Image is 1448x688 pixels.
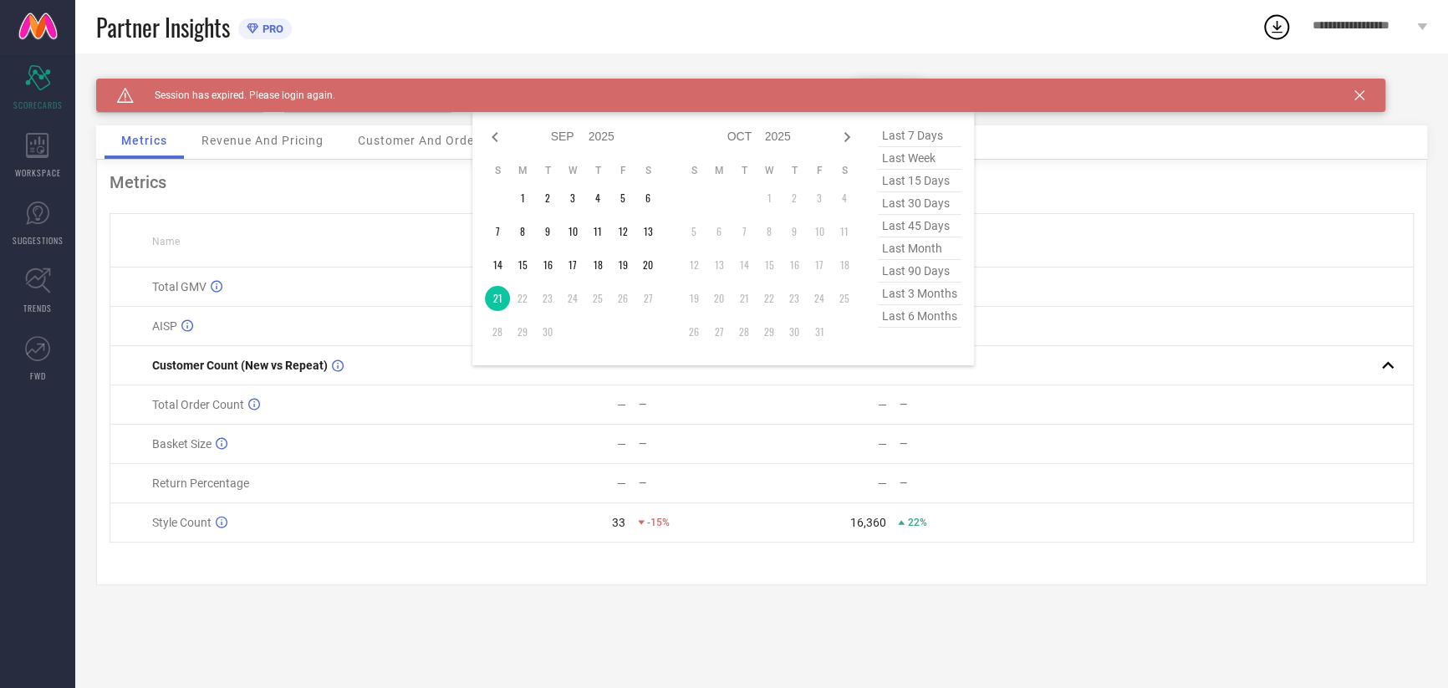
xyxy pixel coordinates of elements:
[585,219,610,244] td: Thu Sep 11 2025
[832,219,857,244] td: Sat Oct 11 2025
[706,219,732,244] td: Mon Oct 06 2025
[485,286,510,311] td: Sun Sep 21 2025
[807,252,832,278] td: Fri Oct 17 2025
[15,166,61,179] span: WORKSPACE
[635,219,660,244] td: Sat Sep 13 2025
[681,286,706,311] td: Sun Oct 19 2025
[732,252,757,278] td: Tue Oct 14 2025
[510,186,535,211] td: Mon Sep 01 2025
[807,164,832,177] th: Friday
[732,164,757,177] th: Tuesday
[807,186,832,211] td: Fri Oct 03 2025
[612,516,625,529] div: 33
[878,260,961,283] span: last 90 days
[617,398,626,411] div: —
[681,219,706,244] td: Sun Oct 05 2025
[152,437,212,451] span: Basket Size
[877,398,886,411] div: —
[899,477,1021,489] div: —
[610,164,635,177] th: Friday
[681,252,706,278] td: Sun Oct 12 2025
[610,286,635,311] td: Fri Sep 26 2025
[30,369,46,382] span: FWD
[877,437,886,451] div: —
[757,219,782,244] td: Wed Oct 08 2025
[878,237,961,260] span: last month
[782,319,807,344] td: Thu Oct 30 2025
[706,286,732,311] td: Mon Oct 20 2025
[807,219,832,244] td: Fri Oct 10 2025
[152,319,177,333] span: AISP
[617,437,626,451] div: —
[681,164,706,177] th: Sunday
[647,517,670,528] span: -15%
[96,79,263,90] div: Brand
[832,286,857,311] td: Sat Oct 25 2025
[152,516,212,529] span: Style Count
[121,134,167,147] span: Metrics
[560,186,585,211] td: Wed Sep 03 2025
[560,219,585,244] td: Wed Sep 10 2025
[1262,12,1292,42] div: Open download list
[560,164,585,177] th: Wednesday
[878,283,961,305] span: last 3 months
[639,438,761,450] div: —
[639,399,761,410] div: —
[807,286,832,311] td: Fri Oct 24 2025
[706,164,732,177] th: Monday
[878,125,961,147] span: last 7 days
[899,438,1021,450] div: —
[832,164,857,177] th: Saturday
[485,252,510,278] td: Sun Sep 14 2025
[878,215,961,237] span: last 45 days
[535,252,560,278] td: Tue Sep 16 2025
[510,319,535,344] td: Mon Sep 29 2025
[782,286,807,311] td: Thu Oct 23 2025
[782,186,807,211] td: Thu Oct 02 2025
[757,186,782,211] td: Wed Oct 01 2025
[485,319,510,344] td: Sun Sep 28 2025
[782,252,807,278] td: Thu Oct 16 2025
[782,164,807,177] th: Thursday
[807,319,832,344] td: Fri Oct 31 2025
[732,219,757,244] td: Tue Oct 07 2025
[610,252,635,278] td: Fri Sep 19 2025
[639,477,761,489] div: —
[757,319,782,344] td: Wed Oct 29 2025
[96,10,230,44] span: Partner Insights
[732,286,757,311] td: Tue Oct 21 2025
[485,127,505,147] div: Previous month
[681,319,706,344] td: Sun Oct 26 2025
[757,252,782,278] td: Wed Oct 15 2025
[110,172,1414,192] div: Metrics
[732,319,757,344] td: Tue Oct 28 2025
[258,23,283,35] span: PRO
[635,252,660,278] td: Sat Sep 20 2025
[510,164,535,177] th: Monday
[899,399,1021,410] div: —
[485,164,510,177] th: Sunday
[535,319,560,344] td: Tue Sep 30 2025
[635,186,660,211] td: Sat Sep 06 2025
[832,252,857,278] td: Sat Oct 18 2025
[635,164,660,177] th: Saturday
[535,286,560,311] td: Tue Sep 23 2025
[610,186,635,211] td: Fri Sep 05 2025
[152,236,180,247] span: Name
[782,219,807,244] td: Thu Oct 09 2025
[706,319,732,344] td: Mon Oct 27 2025
[535,219,560,244] td: Tue Sep 09 2025
[23,302,52,314] span: TRENDS
[878,305,961,328] span: last 6 months
[560,252,585,278] td: Wed Sep 17 2025
[878,147,961,170] span: last week
[849,516,885,529] div: 16,360
[837,127,857,147] div: Next month
[585,164,610,177] th: Thursday
[560,286,585,311] td: Wed Sep 24 2025
[585,252,610,278] td: Thu Sep 18 2025
[907,517,926,528] span: 22%
[832,186,857,211] td: Sat Oct 04 2025
[585,186,610,211] td: Thu Sep 04 2025
[585,286,610,311] td: Thu Sep 25 2025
